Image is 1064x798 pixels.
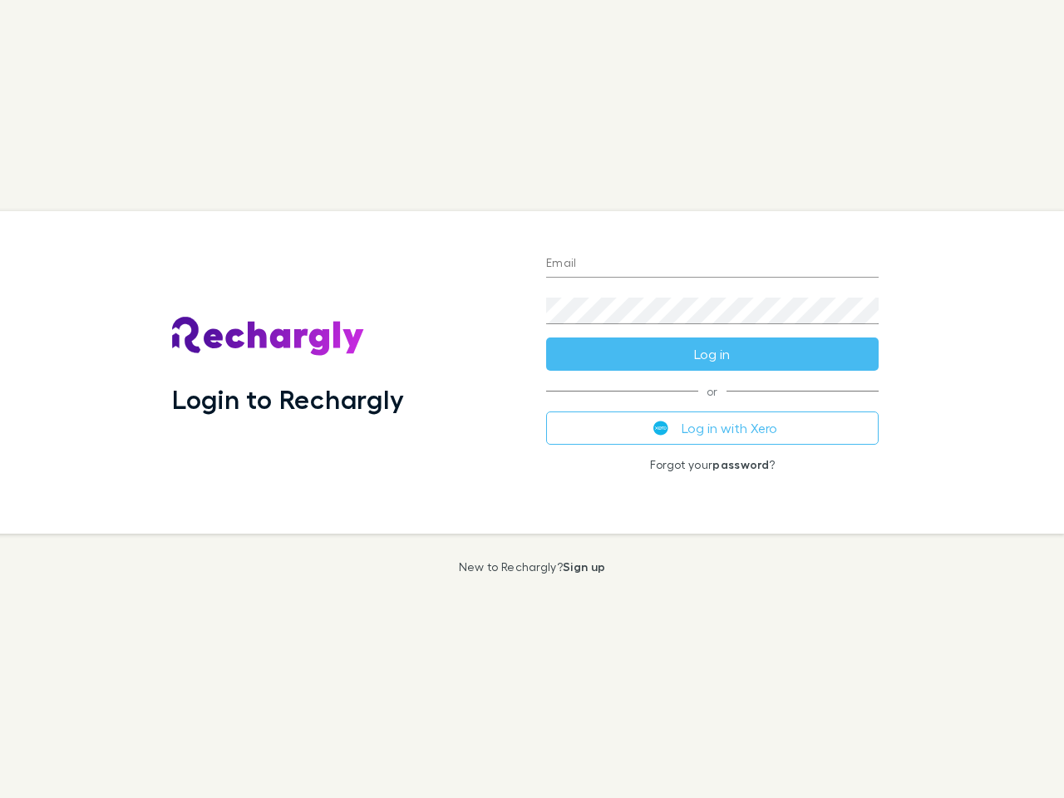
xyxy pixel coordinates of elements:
img: Rechargly's Logo [172,317,365,357]
button: Log in with Xero [546,411,879,445]
a: Sign up [563,559,605,574]
h1: Login to Rechargly [172,383,404,415]
p: Forgot your ? [546,458,879,471]
button: Log in [546,337,879,371]
a: password [712,457,769,471]
img: Xero's logo [653,421,668,436]
p: New to Rechargly? [459,560,606,574]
